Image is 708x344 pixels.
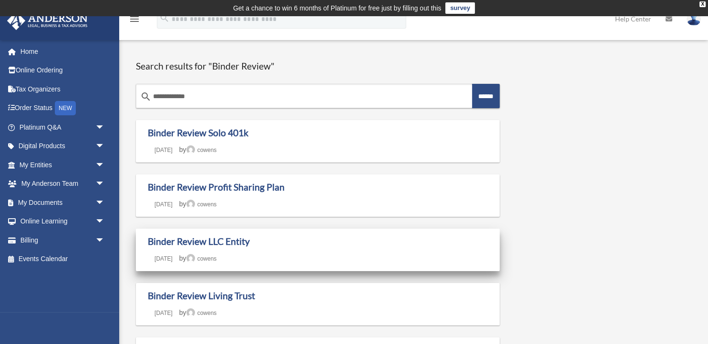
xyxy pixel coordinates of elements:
a: Binder Review Living Trust [148,290,255,301]
h1: Search results for "Binder Review" [136,61,500,72]
a: My Anderson Teamarrow_drop_down [7,174,119,193]
a: Binder Review LLC Entity [148,236,250,247]
a: Home [7,42,114,61]
a: cowens [186,255,217,262]
a: Tax Organizers [7,80,119,99]
a: Digital Productsarrow_drop_down [7,137,119,156]
a: survey [445,2,475,14]
span: by [179,200,216,208]
a: My Documentsarrow_drop_down [7,193,119,212]
span: arrow_drop_down [95,155,114,175]
img: User Pic [687,12,701,26]
i: menu [129,13,140,25]
a: cowens [186,201,217,208]
img: Anderson Advisors Platinum Portal [4,11,91,30]
a: [DATE] [148,310,179,316]
a: [DATE] [148,201,179,208]
a: cowens [186,147,217,153]
a: [DATE] [148,147,179,153]
a: Platinum Q&Aarrow_drop_down [7,118,119,137]
span: arrow_drop_down [95,231,114,250]
a: menu [129,17,140,25]
a: cowens [186,310,217,316]
a: Order StatusNEW [7,99,119,118]
div: NEW [55,101,76,115]
span: arrow_drop_down [95,212,114,232]
a: Billingarrow_drop_down [7,231,119,250]
span: by [179,254,216,262]
span: arrow_drop_down [95,137,114,156]
span: by [179,146,216,153]
a: Online Learningarrow_drop_down [7,212,119,231]
a: [DATE] [148,255,179,262]
span: arrow_drop_down [95,193,114,212]
span: arrow_drop_down [95,118,114,137]
a: Events Calendar [7,250,119,269]
span: arrow_drop_down [95,174,114,194]
a: My Entitiesarrow_drop_down [7,155,119,174]
a: Binder Review Solo 401k [148,127,248,138]
a: Binder Review Profit Sharing Plan [148,182,285,192]
span: by [179,309,216,316]
i: search [140,91,152,102]
a: Online Ordering [7,61,119,80]
div: Get a chance to win 6 months of Platinum for free just by filling out this [233,2,441,14]
i: search [159,13,170,23]
div: close [699,1,706,7]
